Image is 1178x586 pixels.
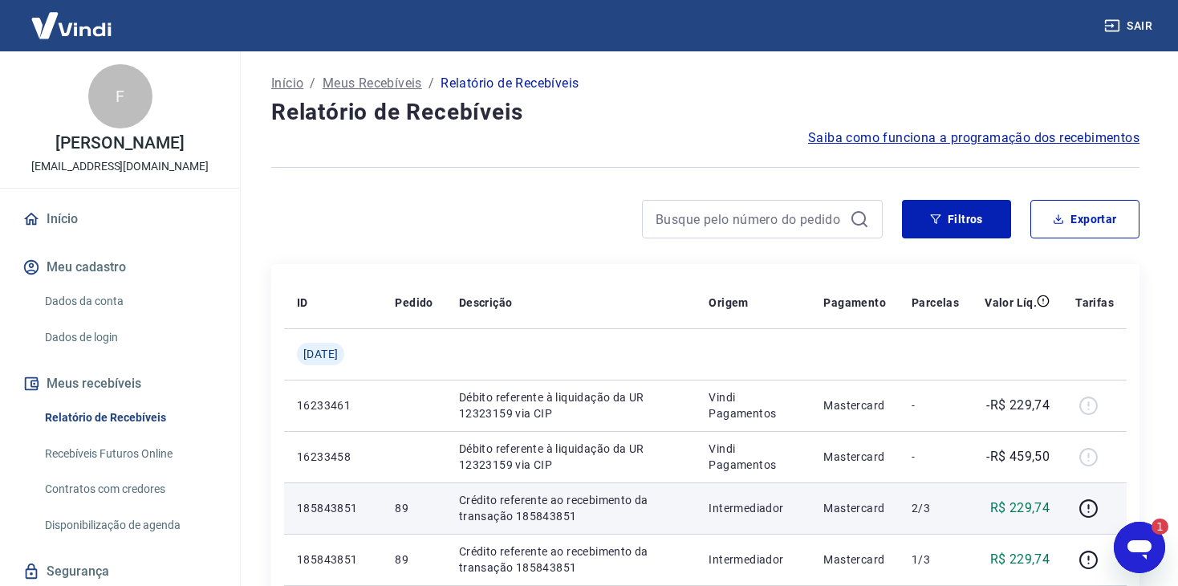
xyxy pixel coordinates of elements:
p: Intermediador [709,551,798,568]
p: ID [297,295,308,311]
p: Tarifas [1075,295,1114,311]
p: Pedido [395,295,433,311]
h4: Relatório de Recebíveis [271,96,1139,128]
p: 1/3 [912,551,959,568]
p: / [310,74,315,93]
iframe: Número de mensagens não lidas [1136,519,1168,535]
p: 2/3 [912,500,959,516]
p: 16233458 [297,449,369,465]
p: Crédito referente ao recebimento da transação 185843851 [459,492,684,524]
a: Saiba como funciona a programação dos recebimentos [808,128,1139,148]
a: Relatório de Recebíveis [39,401,221,434]
img: Vindi [19,1,124,50]
button: Filtros [902,200,1011,238]
p: Pagamento [823,295,886,311]
p: 16233461 [297,397,369,413]
iframe: Botão para iniciar a janela de mensagens, 1 mensagem não lida [1114,522,1165,573]
p: Mastercard [823,551,886,568]
a: Dados da conta [39,285,221,318]
p: Valor Líq. [985,295,1037,311]
div: F [88,64,152,128]
p: 185843851 [297,500,369,516]
button: Meu cadastro [19,250,221,285]
p: Vindi Pagamentos [709,389,798,421]
p: 185843851 [297,551,369,568]
p: Crédito referente ao recebimento da transação 185843851 [459,543,684,576]
button: Meus recebíveis [19,366,221,401]
p: / [429,74,434,93]
a: Início [271,74,303,93]
p: Mastercard [823,500,886,516]
p: Mastercard [823,449,886,465]
p: Mastercard [823,397,886,413]
p: [PERSON_NAME] [55,135,184,152]
p: -R$ 459,50 [986,447,1050,466]
p: [EMAIL_ADDRESS][DOMAIN_NAME] [31,158,209,175]
a: Dados de login [39,321,221,354]
p: R$ 229,74 [990,499,1050,518]
p: -R$ 229,74 [986,396,1050,415]
p: - [912,449,959,465]
a: Meus Recebíveis [323,74,422,93]
span: [DATE] [303,346,338,362]
button: Exportar [1030,200,1139,238]
p: - [912,397,959,413]
input: Busque pelo número do pedido [656,207,843,231]
button: Sair [1101,11,1159,41]
a: Contratos com credores [39,473,221,506]
a: Início [19,201,221,237]
p: Débito referente à liquidação da UR 12323159 via CIP [459,441,684,473]
a: Disponibilização de agenda [39,509,221,542]
a: Recebíveis Futuros Online [39,437,221,470]
p: 89 [395,500,433,516]
p: Parcelas [912,295,959,311]
p: Origem [709,295,748,311]
p: Relatório de Recebíveis [441,74,579,93]
p: 89 [395,551,433,568]
p: Intermediador [709,500,798,516]
p: R$ 229,74 [990,550,1050,569]
p: Débito referente à liquidação da UR 12323159 via CIP [459,389,684,421]
p: Descrição [459,295,513,311]
p: Vindi Pagamentos [709,441,798,473]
